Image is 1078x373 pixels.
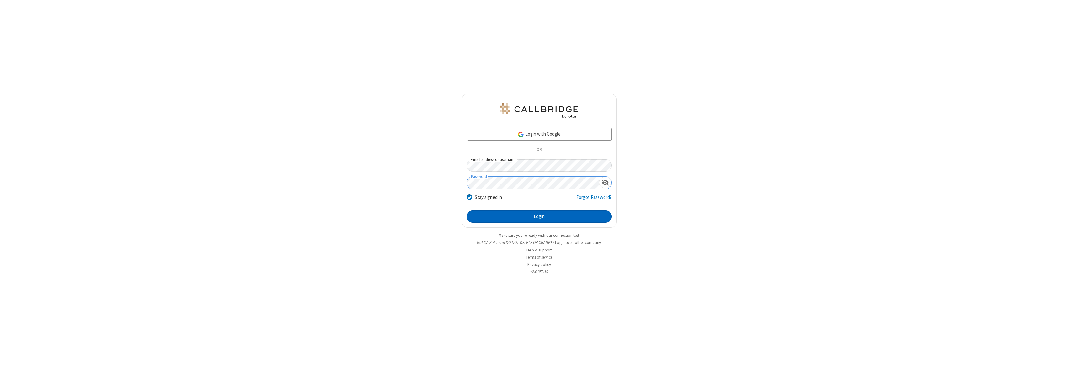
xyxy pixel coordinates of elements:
[467,210,612,223] button: Login
[467,128,612,140] a: Login with Google
[467,177,599,189] input: Password
[499,233,579,238] a: Make sure you're ready with our connection test
[576,194,612,206] a: Forgot Password?
[526,255,552,260] a: Terms of service
[462,240,617,246] li: Not QA Selenium DO NOT DELETE OR CHANGE?
[498,103,580,118] img: QA Selenium DO NOT DELETE OR CHANGE
[517,131,524,138] img: google-icon.png
[526,247,552,253] a: Help & support
[534,146,544,154] span: OR
[475,194,502,201] label: Stay signed in
[462,269,617,275] li: v2.6.352.10
[467,159,612,172] input: Email address or username
[555,240,601,246] button: Login to another company
[1062,357,1073,369] iframe: Chat
[527,262,551,267] a: Privacy policy
[599,177,611,188] div: Show password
